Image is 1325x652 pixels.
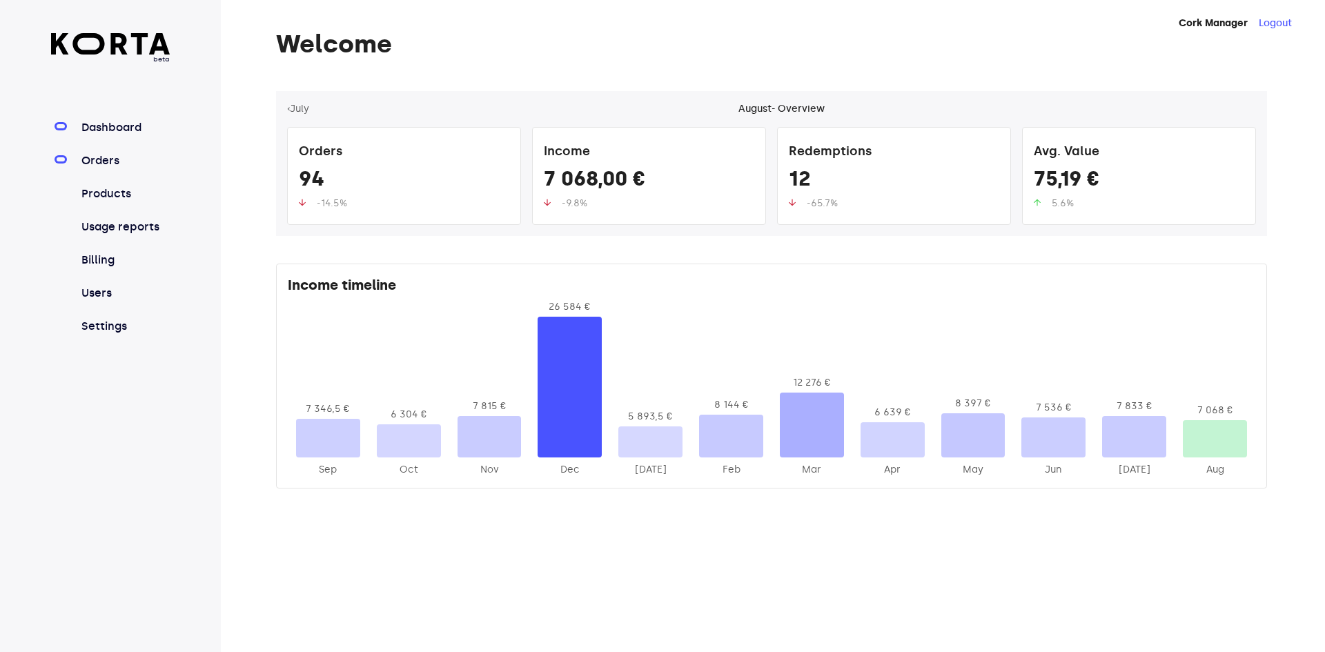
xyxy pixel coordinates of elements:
[544,166,754,197] div: 7 068,00 €
[296,402,360,416] div: 7 346,5 €
[51,33,170,64] a: beta
[299,139,509,166] div: Orders
[288,275,1255,300] div: Income timeline
[699,463,763,477] div: 2025-Feb
[79,186,170,202] a: Products
[1034,199,1041,206] img: up
[618,410,683,424] div: 5 893,5 €
[861,406,925,419] div: 6 639 €
[1052,197,1074,209] span: 5.6%
[1102,463,1166,477] div: 2025-Jul
[544,139,754,166] div: Income
[1183,404,1247,417] div: 7 068 €
[458,463,522,477] div: 2024-Nov
[780,463,844,477] div: 2025-Mar
[1021,401,1086,415] div: 7 536 €
[79,219,170,235] a: Usage reports
[377,408,441,422] div: 6 304 €
[458,399,522,413] div: 7 815 €
[51,55,170,64] span: beta
[861,463,925,477] div: 2025-Apr
[276,30,1267,58] h1: Welcome
[317,197,347,209] span: -14.5%
[699,398,763,412] div: 8 144 €
[1102,399,1166,413] div: 7 833 €
[807,197,838,209] span: -65.7%
[287,102,309,116] button: ‹July
[562,197,587,209] span: -9.8%
[79,318,170,335] a: Settings
[1034,139,1244,166] div: Avg. Value
[79,152,170,169] a: Orders
[299,166,509,197] div: 94
[538,463,602,477] div: 2024-Dec
[1021,463,1086,477] div: 2025-Jun
[1183,463,1247,477] div: 2025-Aug
[377,463,441,477] div: 2024-Oct
[789,199,796,206] img: up
[299,199,306,206] img: up
[1034,166,1244,197] div: 75,19 €
[618,463,683,477] div: 2025-Jan
[1179,17,1248,29] strong: Cork Manager
[79,285,170,302] a: Users
[789,166,999,197] div: 12
[941,463,1005,477] div: 2025-May
[79,252,170,268] a: Billing
[538,300,602,314] div: 26 584 €
[780,376,844,390] div: 12 276 €
[79,119,170,136] a: Dashboard
[51,33,170,55] img: Korta
[544,199,551,206] img: up
[941,397,1005,411] div: 8 397 €
[1259,17,1292,30] button: Logout
[789,139,999,166] div: Redemptions
[738,102,825,116] div: August - Overview
[296,463,360,477] div: 2024-Sep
